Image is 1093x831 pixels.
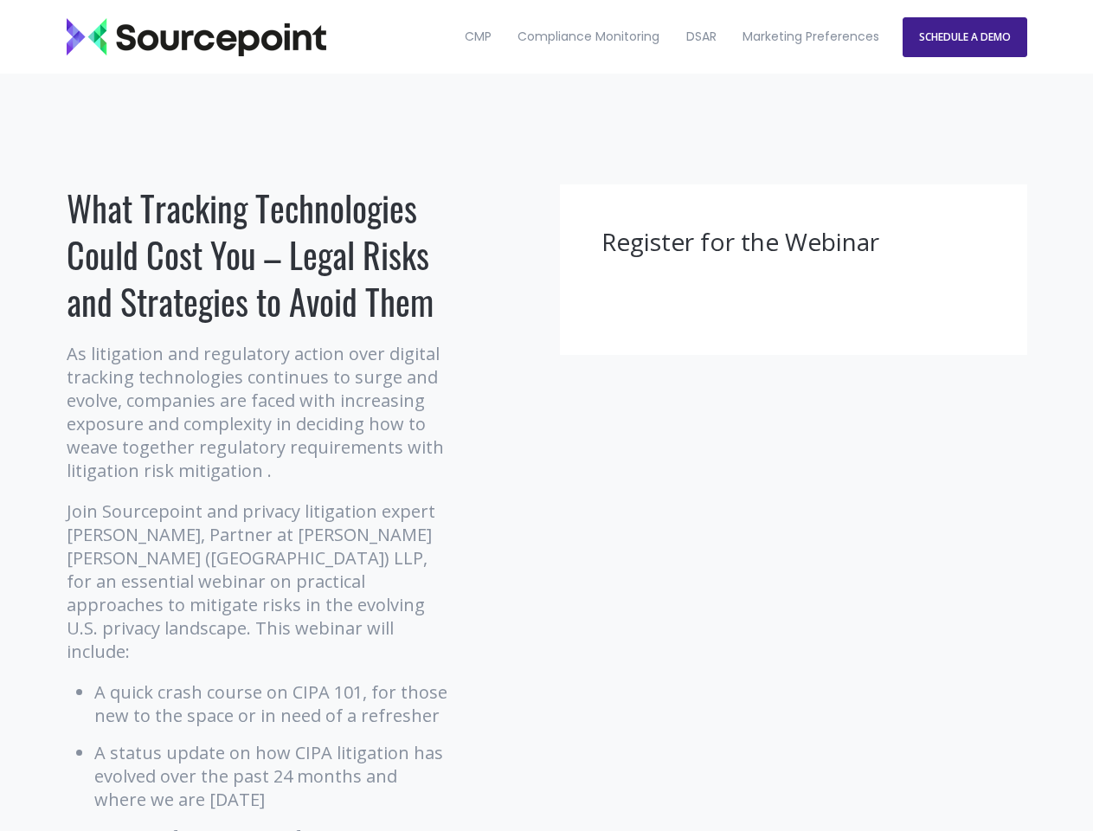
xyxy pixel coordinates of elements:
[67,499,452,663] p: Join Sourcepoint and privacy litigation expert [PERSON_NAME], Partner at [PERSON_NAME] [PERSON_NA...
[67,342,452,482] p: As litigation and regulatory action over digital tracking technologies continues to surge and evo...
[67,184,452,325] h1: What Tracking Technologies Could Cost You – Legal Risks and Strategies to Avoid Them
[94,680,452,727] li: A quick crash course on CIPA 101, for those new to the space or in need of a refresher
[903,17,1027,57] a: SCHEDULE A DEMO
[94,741,452,811] li: A status update on how CIPA litigation has evolved over the past 24 months and where we are [DATE]
[601,226,986,259] h3: Register for the Webinar
[67,18,326,56] img: Sourcepoint_logo_black_transparent (2)-2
